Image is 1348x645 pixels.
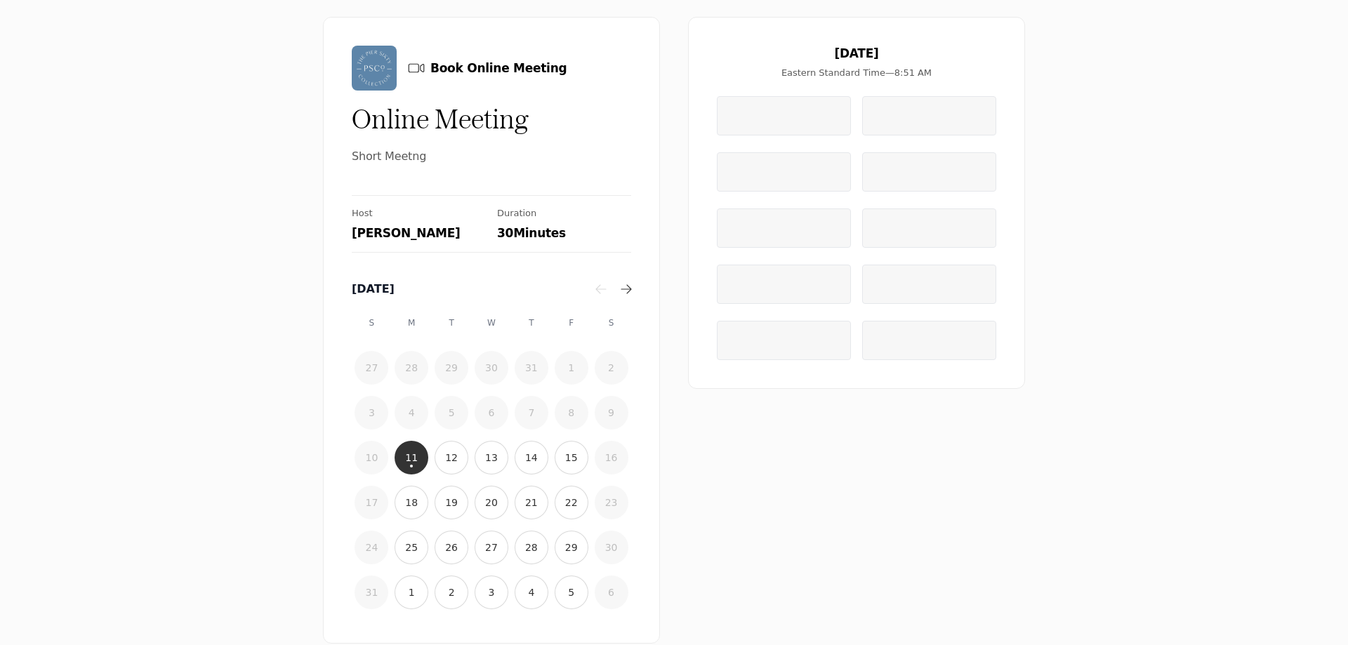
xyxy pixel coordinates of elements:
button: 3 [355,396,388,430]
div: W [475,306,508,340]
button: 4 [515,576,548,609]
button: 28 [515,531,548,564]
button: 27 [475,531,508,564]
button: 26 [435,531,468,564]
button: 6 [595,576,628,609]
button: 31 [515,351,548,385]
time: 10 [366,451,378,465]
div: [PERSON_NAME] [352,225,486,241]
time: 9 [608,406,614,420]
div: Duration [497,207,631,220]
button: 22 [555,486,588,519]
button: 17 [355,486,388,519]
time: 30 [485,361,498,375]
button: 4 [395,396,428,430]
span: Short Meetng [352,147,631,167]
time: 20 [485,496,498,510]
button: 31 [355,576,388,609]
button: 25 [395,531,428,564]
time: 5 [568,585,574,599]
div: Online Meeting [352,102,631,135]
time: 3 [369,406,375,420]
time: 28 [405,361,418,375]
button: 2 [435,576,468,609]
time: 26 [445,540,458,554]
button: 6 [475,396,508,430]
time: 25 [405,540,418,554]
time: 31 [525,361,538,375]
div: T [435,306,468,340]
time: 14 [525,451,538,465]
button: 13 [475,441,508,474]
span: Book Online Meeting [430,60,567,76]
div: 30 Minutes [497,225,631,241]
time: 30 [605,540,618,554]
span: Eastern Standard Time — 8:51 AM [781,67,932,79]
div: T [515,306,548,340]
button: 30 [595,531,628,564]
button: 29 [435,351,468,385]
div: F [555,306,588,340]
button: 19 [435,486,468,519]
time: 15 [565,451,578,465]
button: 11 [395,441,428,474]
button: 14 [515,441,548,474]
button: 1 [395,576,428,609]
time: 5 [449,406,455,420]
time: 4 [528,585,534,599]
button: 8 [555,396,588,430]
button: 23 [595,486,628,519]
button: 24 [355,531,388,564]
time: 29 [445,361,458,375]
button: 10 [355,441,388,474]
button: 30 [475,351,508,385]
time: 27 [366,361,378,375]
time: 27 [485,540,498,554]
span: [DATE] [834,46,878,61]
button: 20 [475,486,508,519]
time: 24 [366,540,378,554]
div: S [355,306,388,340]
time: 22 [565,496,578,510]
time: 11 [405,451,418,465]
button: 9 [595,396,628,430]
time: 16 [605,451,618,465]
button: 27 [355,351,388,385]
div: [DATE] [352,281,591,298]
time: 6 [489,406,495,420]
time: 23 [605,496,618,510]
button: 2 [595,351,628,385]
button: 5 [435,396,468,430]
time: 6 [608,585,614,599]
button: 5 [555,576,588,609]
time: 12 [445,451,458,465]
button: 15 [555,441,588,474]
time: 2 [449,585,455,599]
time: 29 [565,540,578,554]
button: 3 [475,576,508,609]
time: 8 [568,406,574,420]
time: 31 [366,585,378,599]
time: 2 [608,361,614,375]
div: M [395,306,428,340]
time: 19 [445,496,458,510]
time: 3 [489,585,495,599]
img: Vendor Avatar [352,46,397,91]
button: 18 [395,486,428,519]
time: 1 [568,361,574,375]
button: 21 [515,486,548,519]
div: S [595,306,628,340]
button: 29 [555,531,588,564]
div: Host [352,207,486,220]
time: 4 [409,406,415,420]
button: 1 [555,351,588,385]
button: 16 [595,441,628,474]
button: 7 [515,396,548,430]
time: 7 [528,406,534,420]
button: 28 [395,351,428,385]
time: 18 [405,496,418,510]
time: 28 [525,540,538,554]
time: 17 [366,496,378,510]
button: 12 [435,441,468,474]
time: 21 [525,496,538,510]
